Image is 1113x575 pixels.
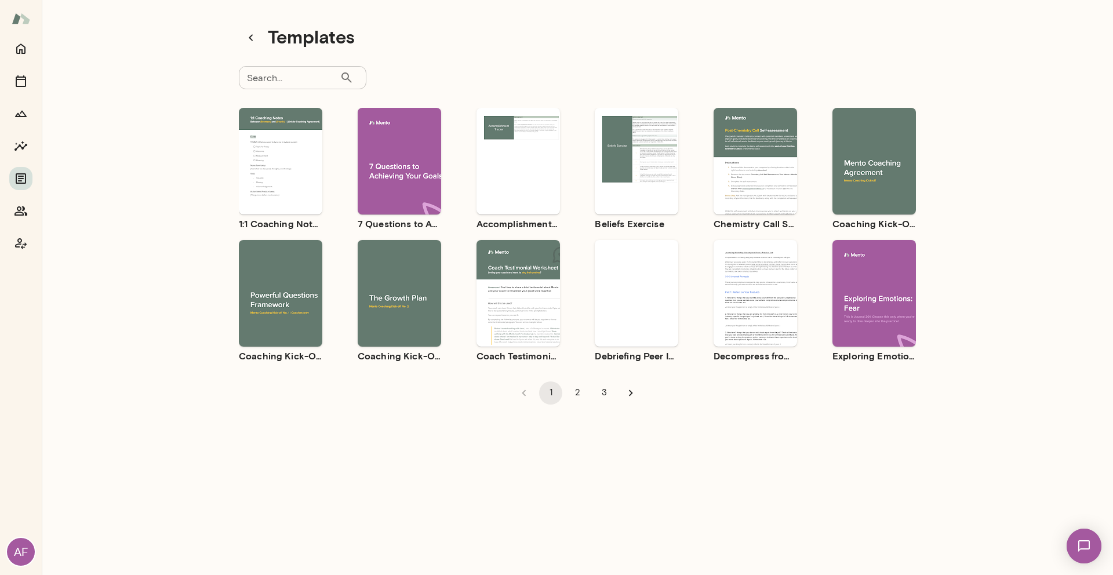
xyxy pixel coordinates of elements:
[832,217,916,231] h6: Coaching Kick-Off | Coaching Agreement
[9,102,32,125] button: Growth Plan
[9,134,32,158] button: Insights
[832,349,916,363] h6: Exploring Emotions: Fear
[714,217,797,231] h6: Chemistry Call Self-Assessment [Coaches only]
[9,70,32,93] button: Sessions
[358,217,441,231] h6: 7 Questions to Achieving Your Goals
[592,381,616,405] button: Go to page 3
[477,217,560,231] h6: Accomplishment Tracker
[477,349,560,363] h6: Coach Testimonial Worksheet
[9,37,32,60] button: Home
[358,349,441,363] h6: Coaching Kick-Off No. 2 | The Growth Plan
[539,381,562,405] button: page 1
[714,349,797,363] h6: Decompress from a Job
[7,538,35,566] div: AF
[268,26,355,50] h4: Templates
[619,381,642,405] button: Go to next page
[566,381,589,405] button: Go to page 2
[239,217,322,231] h6: 1:1 Coaching Notes
[595,349,678,363] h6: Debriefing Peer Insights (360 feedback) Guide
[239,349,322,363] h6: Coaching Kick-Off No. 1 | Powerful Questions [Coaches Only]
[9,199,32,223] button: Members
[511,381,644,405] nav: pagination navigation
[9,167,32,190] button: Documents
[595,217,678,231] h6: Beliefs Exercise
[9,232,32,255] button: Coach app
[12,8,30,30] img: Mento
[239,372,916,405] div: pagination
